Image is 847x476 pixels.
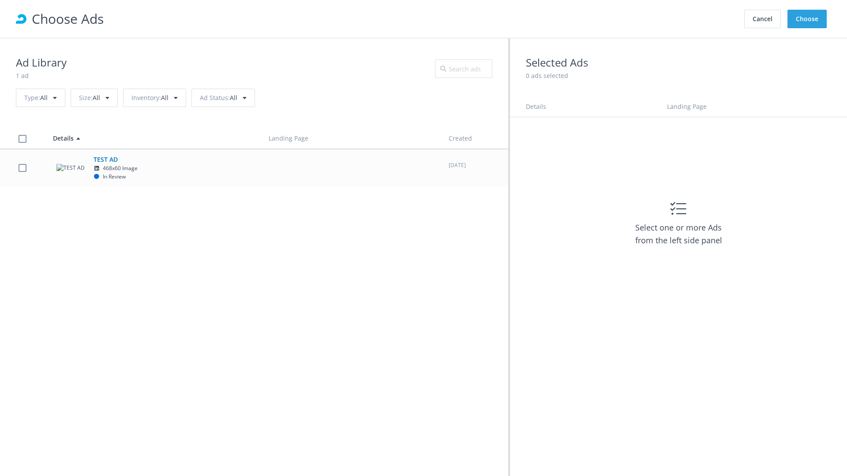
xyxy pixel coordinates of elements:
[526,54,831,71] h2: Selected Ads
[131,93,161,102] span: Inventory :
[269,134,308,142] span: Landing Page
[94,164,204,173] div: 468x60 Image
[24,93,40,102] span: Type :
[667,102,707,111] span: Landing Page
[94,155,204,164] h5: TEST AD
[16,54,67,71] h2: Ad Library
[787,10,827,28] button: Choose
[191,89,255,107] div: All
[94,173,126,181] div: In Review
[16,14,26,24] div: RollWorks
[526,102,546,111] span: Details
[94,155,204,181] span: TEST AD
[53,134,74,142] span: Details
[123,89,186,107] div: All
[32,8,742,29] h1: Choose Ads
[449,161,500,170] p: Mar 30, 2021
[744,10,781,28] button: Cancel
[628,221,729,246] h3: Select one or more Ads from the left side panel
[526,71,568,80] span: 0 ads selected
[94,166,100,171] i: LinkedIn
[449,134,472,142] span: Created
[435,59,492,78] input: Search ads
[16,89,65,107] div: All
[16,71,29,80] span: 1 ad
[79,93,93,102] span: Size :
[71,89,118,107] div: All
[56,164,85,172] img: TEST AD
[22,6,40,14] span: Help
[200,93,230,102] span: Ad Status :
